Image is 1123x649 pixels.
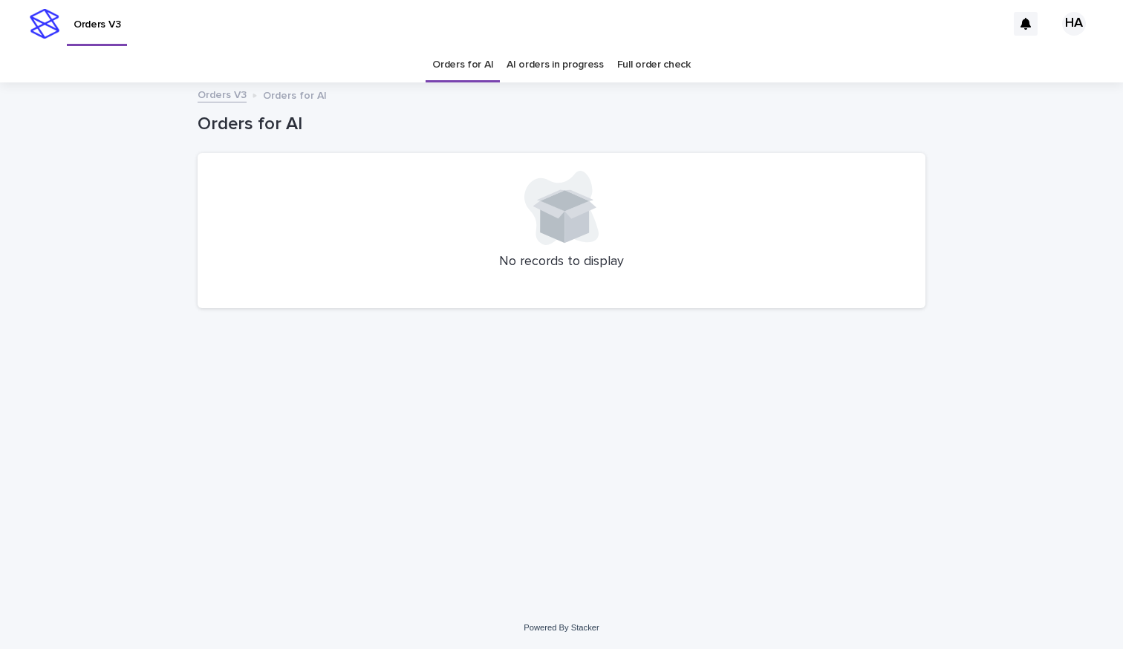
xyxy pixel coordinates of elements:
a: Full order check [617,48,691,82]
p: Orders for AI [263,86,327,102]
p: No records to display [215,254,908,270]
a: Orders for AI [432,48,493,82]
h1: Orders for AI [198,114,925,135]
a: Orders V3 [198,85,247,102]
img: stacker-logo-s-only.png [30,9,59,39]
a: Powered By Stacker [524,623,599,632]
a: AI orders in progress [507,48,604,82]
div: HA [1062,12,1086,36]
